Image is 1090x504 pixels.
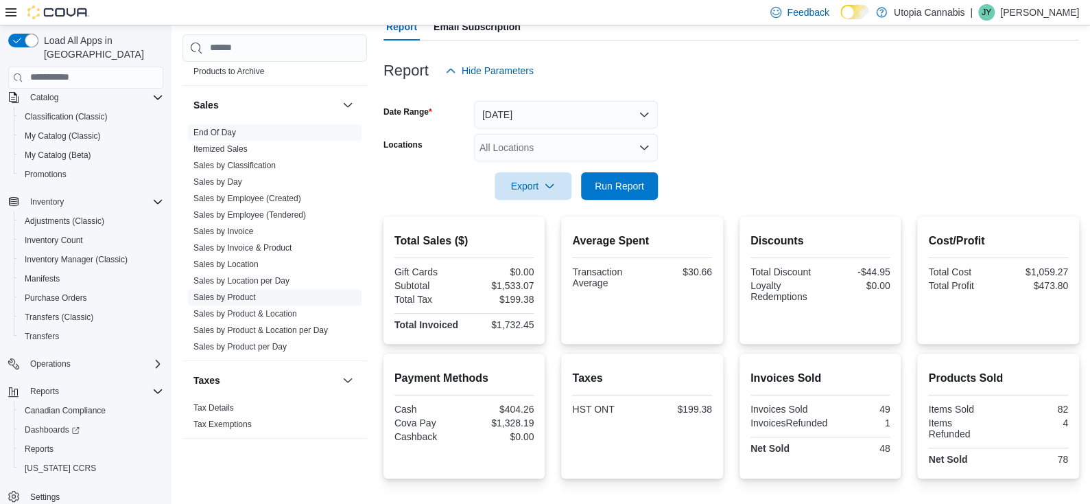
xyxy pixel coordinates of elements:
span: Products to Archive [193,66,264,77]
div: $199.38 [467,294,534,305]
h3: Taxes [193,374,220,387]
div: $1,533.07 [467,280,534,291]
label: Locations [383,139,423,150]
span: Settings [30,492,60,503]
span: Adjustments (Classic) [25,216,104,227]
a: Adjustments (Classic) [19,213,110,229]
p: Utopia Cannabis [894,4,965,21]
span: Reports [25,444,54,455]
h2: Payment Methods [394,370,534,387]
span: Hide Parameters [462,64,534,78]
button: Export [495,172,571,200]
div: $0.00 [823,280,890,291]
span: Sales by Product & Location per Day [193,325,328,336]
a: Promotions [19,166,72,183]
span: Tax Exemptions [193,419,252,430]
span: Inventory Manager (Classic) [25,254,128,265]
img: Cova [27,5,89,19]
span: Transfers [25,331,59,342]
input: Dark Mode [840,5,869,19]
div: Total Tax [394,294,462,305]
div: $0.00 [467,266,534,277]
span: Transfers [19,328,163,345]
div: Taxes [182,400,367,438]
div: 4 [1001,417,1068,428]
button: Inventory [3,192,169,211]
span: Transfers (Classic) [19,309,163,325]
span: Sales by Location per Day [193,275,289,286]
button: Operations [3,354,169,374]
span: Itemized Sales [193,144,248,154]
a: Reports [19,441,59,457]
div: 49 [823,404,890,415]
button: Operations [25,356,76,372]
button: Classification (Classic) [14,107,169,126]
strong: Total Invoiced [394,319,458,330]
h2: Average Spent [572,233,712,249]
a: Sales by Product & Location [193,309,297,319]
div: $0.00 [467,431,534,442]
button: Catalog [3,88,169,107]
a: Purchase Orders [19,290,93,306]
span: Canadian Compliance [25,405,106,416]
h3: Report [383,62,429,79]
a: Sales by Classification [193,161,276,170]
a: Sales by Employee (Tendered) [193,210,306,220]
h3: Sales [193,98,219,112]
button: Sales [193,98,337,112]
h2: Products Sold [928,370,1068,387]
a: Sales by Location [193,260,259,269]
span: Inventory [25,194,163,210]
span: My Catalog (Classic) [25,130,101,141]
div: 78 [1001,454,1068,465]
a: Sales by Day [193,177,242,187]
span: Export [503,172,563,200]
span: Classification (Classic) [25,111,108,122]
p: | [970,4,973,21]
div: 82 [1001,404,1068,415]
span: Report [386,13,417,41]
div: $404.26 [467,404,534,415]
span: Classification (Classic) [19,108,163,125]
div: Jason Yoo [978,4,995,21]
span: JY [982,4,991,21]
span: Washington CCRS [19,460,163,477]
a: Sales by Product per Day [193,342,287,352]
span: Reports [25,383,163,400]
a: Itemized Sales [193,144,248,154]
div: $30.66 [645,266,712,277]
span: Dashboards [25,424,80,435]
button: Reports [3,382,169,401]
span: Catalog [30,92,58,103]
span: Catalog [25,89,163,106]
a: Inventory Count [19,232,88,249]
a: Transfers (Classic) [19,309,99,325]
div: $473.80 [1001,280,1068,291]
div: Cash [394,404,462,415]
span: Promotions [19,166,163,183]
button: [DATE] [474,101,658,128]
span: Sales by Product per Day [193,341,287,352]
button: Inventory Manager (Classic) [14,250,169,269]
span: Sales by Day [193,176,242,187]
span: Sales by Invoice & Product [193,242,292,253]
span: My Catalog (Classic) [19,128,163,144]
span: Tax Details [193,402,234,413]
button: Canadian Compliance [14,401,169,420]
button: Catalog [25,89,64,106]
a: Sales by Invoice & Product [193,243,292,253]
button: Adjustments (Classic) [14,211,169,231]
span: Operations [25,356,163,372]
span: Transfers (Classic) [25,312,93,323]
div: Sales [182,124,367,360]
a: Tax Details [193,403,234,413]
button: Inventory Count [14,231,169,250]
span: Operations [30,358,71,369]
span: Feedback [787,5,829,19]
span: My Catalog (Beta) [25,150,91,161]
span: Reports [19,441,163,457]
div: Total Profit [928,280,995,291]
button: Transfers (Classic) [14,308,169,327]
button: Manifests [14,269,169,288]
a: Manifests [19,271,65,287]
